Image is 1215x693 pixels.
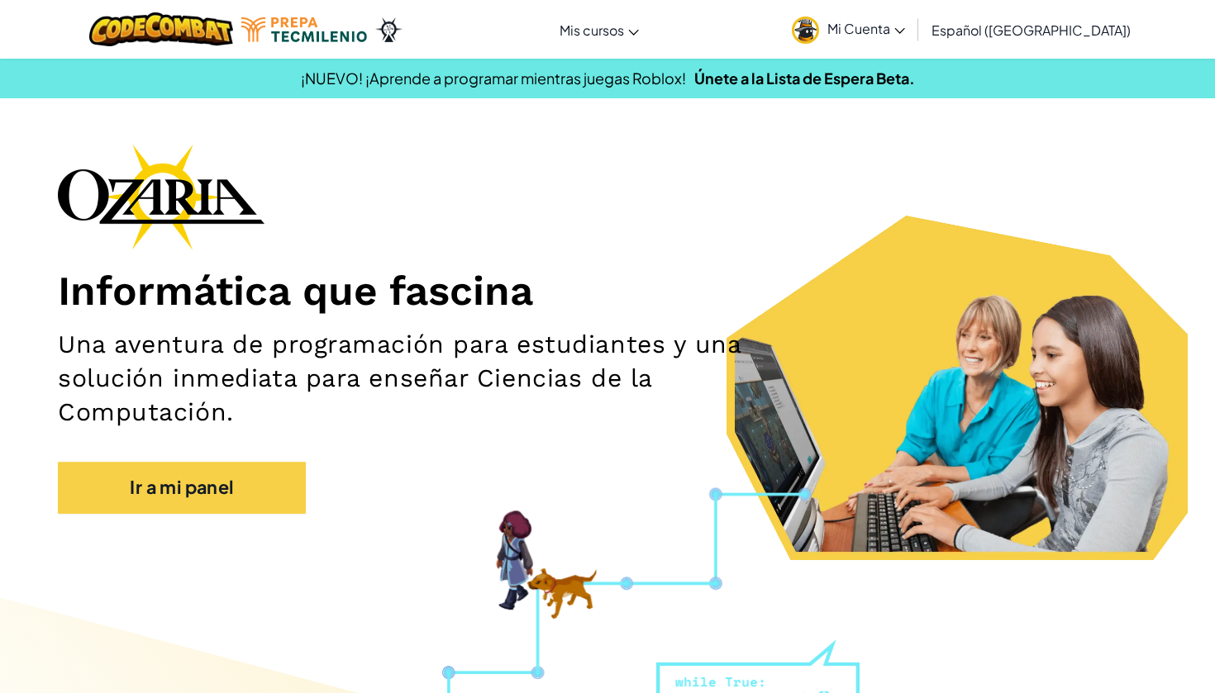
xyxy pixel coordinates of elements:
span: ¡NUEVO! ¡Aprende a programar mientras juegas Roblox! [301,69,686,88]
a: Español ([GEOGRAPHIC_DATA]) [923,7,1139,52]
a: Mi Cuenta [784,3,913,55]
a: Únete a la Lista de Espera Beta. [694,69,915,88]
a: Mis cursos [551,7,647,52]
h1: Informática que fascina [58,266,1157,316]
span: Español ([GEOGRAPHIC_DATA]) [931,21,1131,39]
img: Ozaria [375,17,402,42]
img: avatar [792,17,819,44]
h2: Una aventura de programación para estudiantes y una solución inmediata para enseñar Ciencias de l... [58,328,794,430]
img: CodeCombat logo [89,12,234,46]
img: Tecmilenio logo [241,17,367,42]
img: Ozaria branding logo [58,144,264,249]
a: Ir a mi panel [58,462,306,513]
span: Mis cursos [560,21,624,39]
span: Mi Cuenta [827,20,905,37]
